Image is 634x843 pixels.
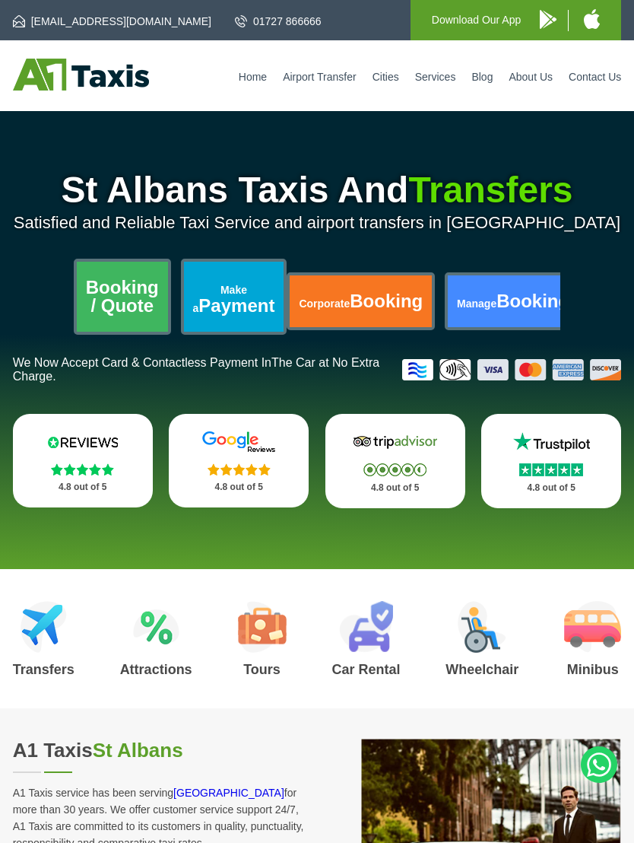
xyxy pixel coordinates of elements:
[509,71,553,83] a: About Us
[238,601,287,653] img: Tours
[13,356,380,383] span: The Car at No Extra Charge.
[408,170,572,210] span: Transfers
[235,14,322,29] a: 01727 866666
[283,71,356,83] a: Airport Transfer
[415,71,456,83] a: Services
[519,463,583,476] img: Stars
[339,601,393,653] img: Car Rental
[133,601,179,653] img: Attractions
[564,601,621,653] img: Minibus
[13,172,622,208] h1: St Albans Taxis And
[13,739,305,762] h2: A1 Taxis
[21,601,67,653] img: Airport Transfers
[325,414,465,508] a: Tripadvisor Stars 4.8 out of 5
[30,478,136,497] p: 4.8 out of 5
[471,71,493,83] a: Blog
[13,213,622,233] p: Satisfied and Reliable Taxi Service and airport transfers in [GEOGRAPHIC_DATA]
[13,59,149,91] img: A1 Taxis St Albans LTD
[239,71,267,83] a: Home
[564,663,621,676] h3: Minibus
[173,787,284,799] a: [GEOGRAPHIC_DATA]
[331,663,400,676] h3: Car Rental
[193,431,284,453] img: Google
[77,262,168,332] a: Booking / Quote
[120,663,192,676] h3: Attractions
[457,297,496,310] span: Manage
[569,71,621,83] a: Contact Us
[506,431,597,453] img: Trustpilot
[402,359,621,380] img: Credit And Debit Cards
[37,431,128,453] img: Reviews.io
[290,275,432,327] a: CorporateBooking
[540,10,556,29] img: A1 Taxis Android App
[169,414,309,507] a: Google Stars 4.8 out of 5
[185,478,292,497] p: 4.8 out of 5
[13,414,153,507] a: Reviews.io Stars 4.8 out of 5
[51,463,114,476] img: Stars
[13,663,74,676] h3: Transfers
[584,9,600,29] img: A1 Taxis iPhone App
[426,810,626,843] iframe: chat widget
[372,71,399,83] a: Cities
[445,663,518,676] h3: Wheelchair
[498,479,604,498] p: 4.8 out of 5
[448,275,579,327] a: ManageBooking
[481,414,621,508] a: Trustpilot Stars 4.8 out of 5
[432,11,521,30] p: Download Our App
[363,463,426,476] img: Stars
[458,601,506,653] img: Wheelchair
[350,431,441,453] img: Tripadvisor
[299,297,350,310] span: Corporate
[184,262,284,332] a: Make aPayment
[93,739,183,762] span: St Albans
[13,356,391,383] p: We Now Accept Card & Contactless Payment In
[193,284,247,314] span: Make a
[342,479,449,498] p: 4.8 out of 5
[208,463,271,476] img: Stars
[238,663,287,676] h3: Tours
[13,14,211,29] a: [EMAIL_ADDRESS][DOMAIN_NAME]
